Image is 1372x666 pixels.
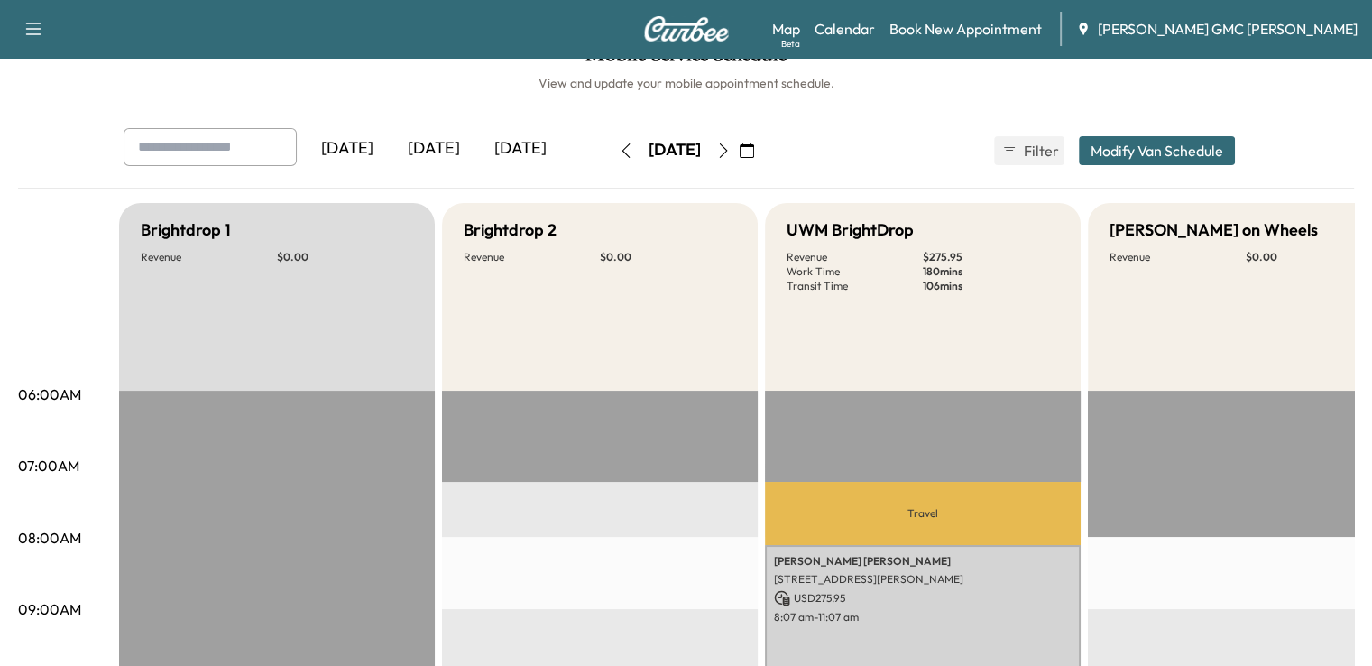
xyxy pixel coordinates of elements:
p: Revenue [141,250,277,264]
div: [DATE] [477,128,564,170]
h5: [PERSON_NAME] on Wheels [1110,217,1318,243]
a: MapBeta [772,18,800,40]
h5: Brightdrop 1 [141,217,231,243]
p: [STREET_ADDRESS][PERSON_NAME] [774,572,1072,587]
p: 08:00AM [18,527,81,549]
p: [PERSON_NAME] [PERSON_NAME] [774,554,1072,569]
button: Filter [994,136,1064,165]
p: 09:00AM [18,598,81,620]
p: USD 275.95 [774,590,1072,606]
span: Filter [1024,140,1056,162]
div: [DATE] [391,128,477,170]
p: 07:00AM [18,455,79,476]
p: Revenue [464,250,600,264]
h5: UWM BrightDrop [787,217,914,243]
div: Beta [781,37,800,51]
p: $ 0.00 [600,250,736,264]
p: $ 0.00 [277,250,413,264]
p: Revenue [1110,250,1246,264]
p: 180 mins [923,264,1059,279]
p: 06:00AM [18,384,81,405]
p: Work Time [787,264,923,279]
div: [DATE] [649,139,701,162]
button: Modify Van Schedule [1079,136,1235,165]
p: Travel [765,482,1081,545]
a: Book New Appointment [889,18,1042,40]
p: Revenue [787,250,923,264]
p: 106 mins [923,279,1059,293]
h5: Brightdrop 2 [464,217,557,243]
p: $ 275.95 [923,250,1059,264]
div: [DATE] [304,128,391,170]
span: [PERSON_NAME] GMC [PERSON_NAME] [1098,18,1358,40]
p: Transit Time [787,279,923,293]
a: Calendar [815,18,875,40]
img: Curbee Logo [643,16,730,42]
h6: View and update your mobile appointment schedule. [18,74,1354,92]
p: 8:07 am - 11:07 am [774,610,1072,624]
h1: Mobile Service Schedule [18,43,1354,74]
